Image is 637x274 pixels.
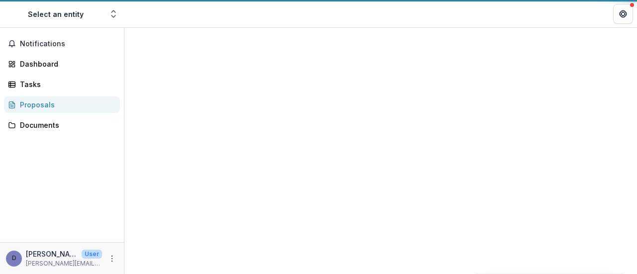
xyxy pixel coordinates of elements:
a: Tasks [4,76,120,92]
a: Documents [4,117,120,133]
p: User [82,250,102,259]
button: Get Help [613,4,633,24]
a: Proposals [4,96,120,113]
span: Notifications [20,40,116,48]
button: Open entity switcher [106,4,120,24]
button: More [106,253,118,265]
div: deidre@northvalleymusicschool.org [12,255,16,262]
p: [PERSON_NAME][EMAIL_ADDRESS][DOMAIN_NAME] [26,249,78,259]
p: [PERSON_NAME][EMAIL_ADDRESS][DOMAIN_NAME] [26,259,102,268]
div: Tasks [20,79,112,90]
div: Proposals [20,99,112,110]
div: Select an entity [28,9,84,19]
a: Dashboard [4,56,120,72]
div: Documents [20,120,112,130]
div: Dashboard [20,59,112,69]
button: Notifications [4,36,120,52]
